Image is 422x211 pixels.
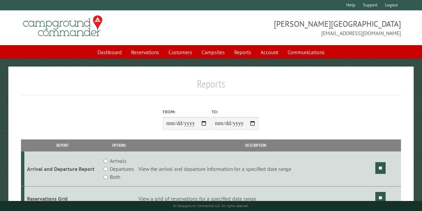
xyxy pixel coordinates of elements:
[100,139,137,151] th: Options
[24,187,100,211] td: Reservations Grid
[93,46,126,59] a: Dashboard
[137,139,374,151] th: Description
[230,46,255,59] a: Reports
[164,46,196,59] a: Customers
[24,139,100,151] th: Report
[211,18,401,37] span: [PERSON_NAME][GEOGRAPHIC_DATA] [EMAIL_ADDRESS][DOMAIN_NAME]
[137,151,374,187] td: View the arrival and departure information for a specified date range
[21,77,401,96] h1: Reports
[212,109,259,115] label: To:
[110,173,120,181] label: Both
[110,157,126,165] label: Arrivals
[197,46,229,59] a: Campsites
[137,187,374,211] td: View a grid of reservations for a specified date range
[24,151,100,187] td: Arrival and Departure Report
[163,109,210,115] label: From:
[284,46,329,59] a: Communications
[127,46,163,59] a: Reservations
[257,46,282,59] a: Account
[173,204,249,208] small: © Campground Commander LLC. All rights reserved.
[110,165,134,173] label: Departures
[21,13,104,39] img: Campground Commander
